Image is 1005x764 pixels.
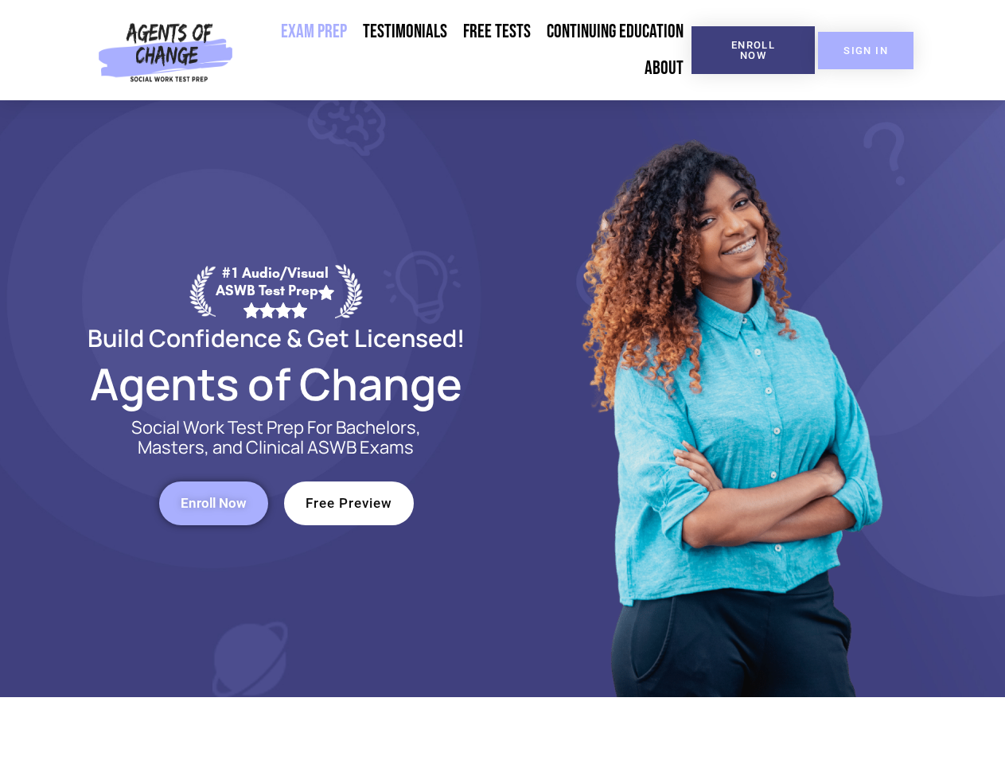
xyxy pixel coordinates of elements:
[717,40,789,60] span: Enroll Now
[539,14,691,50] a: Continuing Education
[571,100,889,697] img: Website Image 1 (1)
[49,326,503,349] h2: Build Confidence & Get Licensed!
[216,264,335,318] div: #1 Audio/Visual ASWB Test Prep
[49,365,503,402] h2: Agents of Change
[355,14,455,50] a: Testimonials
[273,14,355,50] a: Exam Prep
[284,481,414,525] a: Free Preview
[181,497,247,510] span: Enroll Now
[843,45,888,56] span: SIGN IN
[240,14,691,87] nav: Menu
[691,26,815,74] a: Enroll Now
[159,481,268,525] a: Enroll Now
[455,14,539,50] a: Free Tests
[818,32,913,69] a: SIGN IN
[306,497,392,510] span: Free Preview
[637,50,691,87] a: About
[113,418,439,458] p: Social Work Test Prep For Bachelors, Masters, and Clinical ASWB Exams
